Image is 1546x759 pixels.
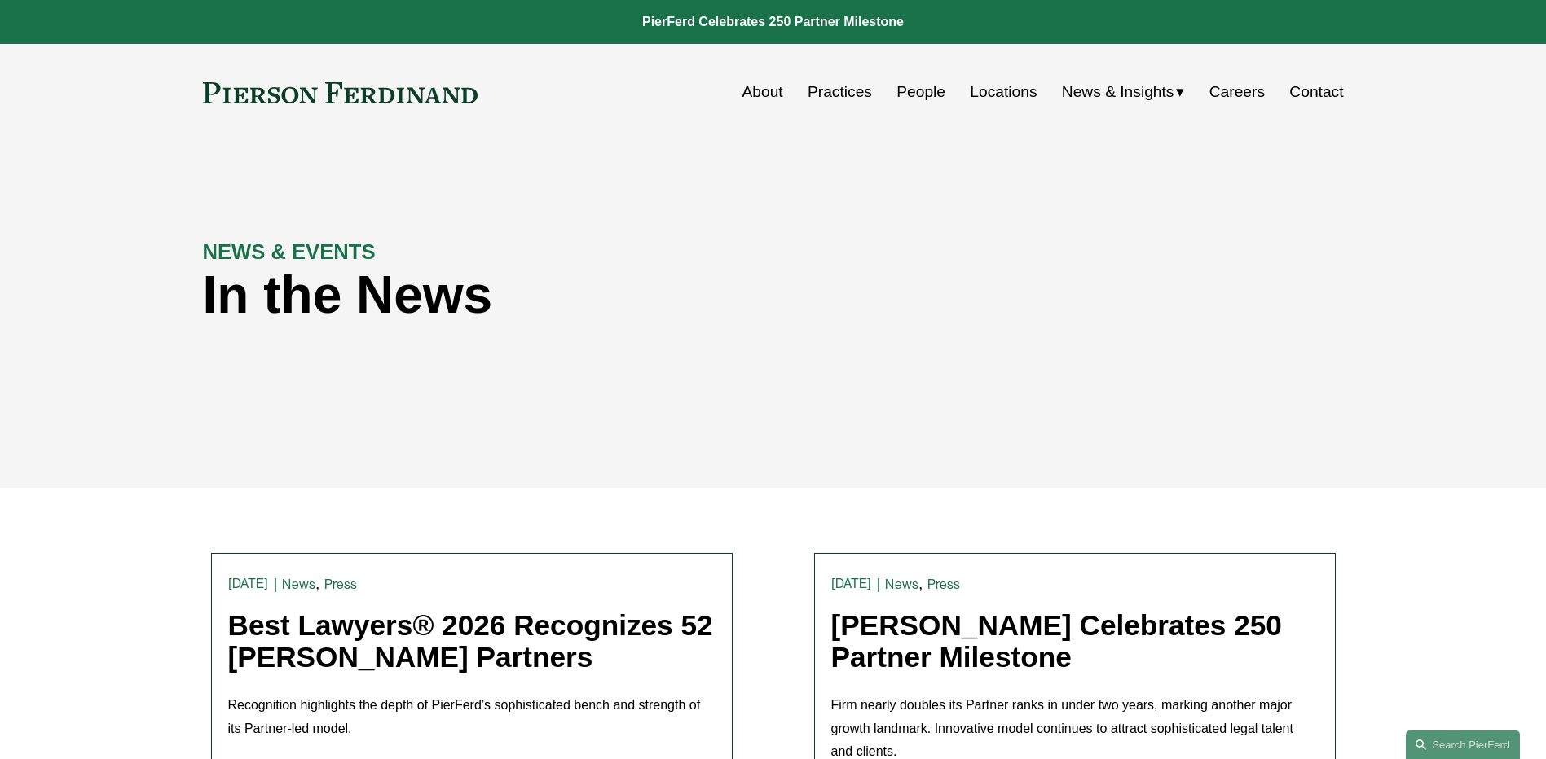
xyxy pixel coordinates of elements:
a: Careers [1209,77,1265,107]
h1: In the News [203,265,1059,325]
time: [DATE] [228,577,269,590]
a: Best Lawyers® 2026 Recognizes 52 [PERSON_NAME] Partners [228,609,713,673]
span: , [918,575,923,592]
a: People [896,77,945,107]
a: Practices [808,77,872,107]
a: About [742,77,783,107]
a: folder dropdown [1062,77,1185,107]
a: Press [324,577,358,592]
a: [PERSON_NAME] Celebrates 250 Partner Milestone [831,609,1282,673]
a: News [885,577,918,592]
a: Press [927,577,961,592]
a: News [282,577,315,592]
strong: NEWS & EVENTS [203,240,376,263]
a: Contact [1289,77,1343,107]
time: [DATE] [831,577,872,590]
span: , [315,575,319,592]
span: News & Insights [1062,78,1174,107]
a: Locations [970,77,1037,107]
p: Recognition highlights the depth of PierFerd’s sophisticated bench and strength of its Partner-le... [228,694,716,741]
a: Search this site [1406,730,1520,759]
